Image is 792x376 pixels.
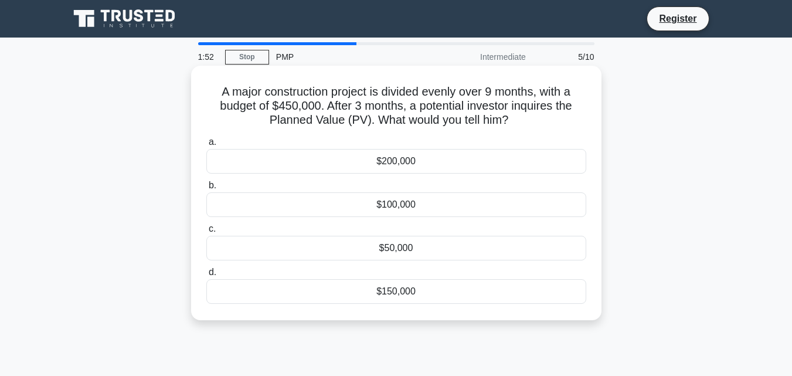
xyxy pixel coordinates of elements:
[269,45,430,69] div: PMP
[225,50,269,65] a: Stop
[205,84,587,128] h5: A major construction project is divided evenly over 9 months, with a budget of $450,000. After 3 ...
[209,223,216,233] span: c.
[206,279,586,304] div: $150,000
[209,137,216,147] span: a.
[206,236,586,260] div: $50,000
[209,267,216,277] span: d.
[533,45,601,69] div: 5/10
[430,45,533,69] div: Intermediate
[652,11,703,26] a: Register
[206,149,586,174] div: $200,000
[191,45,225,69] div: 1:52
[209,180,216,190] span: b.
[206,192,586,217] div: $100,000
